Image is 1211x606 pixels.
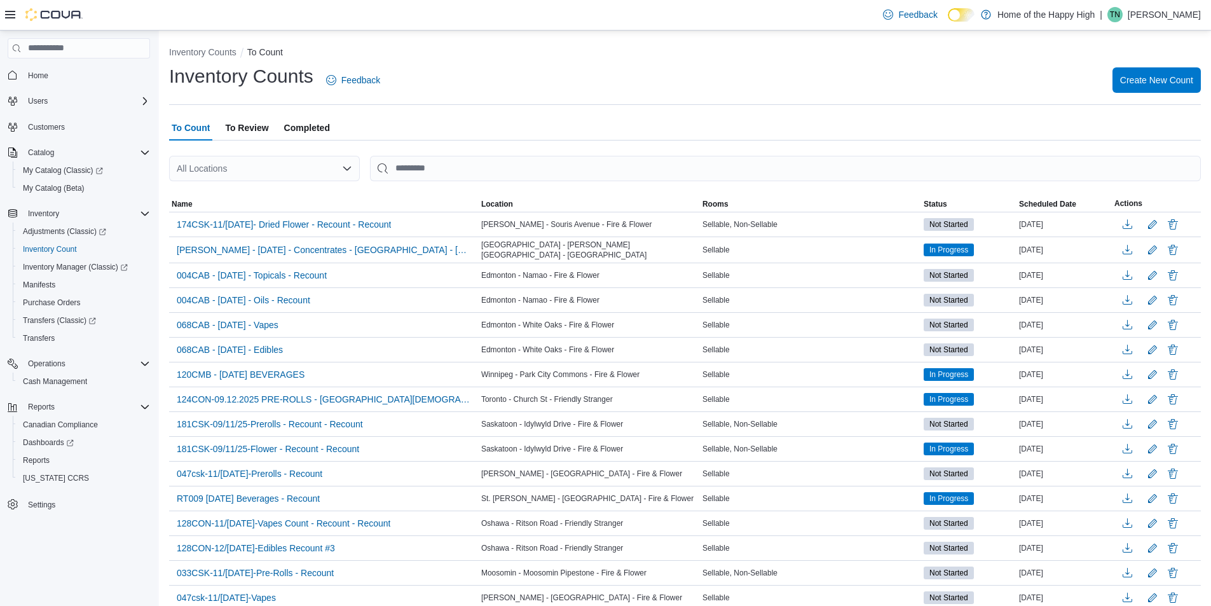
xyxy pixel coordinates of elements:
span: Settings [23,496,150,512]
div: Sellable [700,293,921,308]
span: Settings [28,500,55,510]
p: | [1100,7,1102,22]
button: Delete [1165,590,1180,605]
span: My Catalog (Classic) [18,163,150,178]
img: Cova [25,8,83,21]
button: Edit count details [1145,315,1160,334]
button: Edit count details [1145,215,1160,234]
span: Edmonton - White Oaks - Fire & Flower [481,320,614,330]
span: Adjustments (Classic) [18,224,150,239]
div: Sellable [700,317,921,333]
button: [PERSON_NAME] - [DATE] - Concentrates - [GEOGRAPHIC_DATA] - [PERSON_NAME][GEOGRAPHIC_DATA] - [GEO... [172,240,476,259]
button: 033CSK-11/[DATE]-Pre-Rolls - Recount [172,563,339,582]
span: Winnipeg - Park City Commons - Fire & Flower [481,369,640,380]
span: Inventory Count [18,242,150,257]
button: Edit count details [1145,291,1160,310]
button: My Catalog (Beta) [13,179,155,197]
span: Adjustments (Classic) [23,226,106,237]
span: To Review [225,115,268,141]
span: Not Started [924,418,974,430]
span: Not Started [929,418,968,430]
span: Purchase Orders [23,298,81,308]
span: Manifests [18,277,150,293]
span: 068CAB - [DATE] - Edibles [177,343,283,356]
a: Dashboards [18,435,79,450]
span: Edmonton - Namao - Fire & Flower [481,295,599,305]
span: Reports [23,455,50,465]
button: Users [23,93,53,109]
span: Edmonton - Namao - Fire & Flower [481,270,599,280]
button: Delete [1165,516,1180,531]
button: Delete [1165,466,1180,481]
button: Inventory Counts [169,47,236,57]
div: Tammy Neff [1107,7,1123,22]
button: To Count [247,47,283,57]
div: Sellable [700,242,921,258]
span: 004CAB - [DATE] - Topicals - Recount [177,269,327,282]
input: Dark Mode [948,8,975,22]
button: 181CSK-09/11/25-Prerolls - Recount - Recount [172,415,368,434]
span: [PERSON_NAME] - [GEOGRAPHIC_DATA] - Fire & Flower [481,469,682,479]
span: Location [481,199,513,209]
button: Status [921,196,1016,212]
button: Delete [1165,417,1180,432]
span: My Catalog (Beta) [18,181,150,196]
span: Moosomin - Moosomin Pipestone - Fire & Flower [481,568,647,578]
span: Reports [23,399,150,415]
span: 033CSK-11/[DATE]-Pre-Rolls - Recount [177,567,334,579]
span: Catalog [23,145,150,160]
span: 120CMB - [DATE] BEVERAGES [177,368,304,381]
div: Sellable [700,590,921,605]
button: Delete [1165,565,1180,581]
a: Cash Management [18,374,92,389]
div: [DATE] [1016,565,1112,581]
button: Reports [3,398,155,416]
span: Customers [28,122,65,132]
span: Not Started [929,344,968,355]
span: Reports [28,402,55,412]
button: Edit count details [1145,439,1160,458]
span: [PERSON_NAME] - [DATE] - Concentrates - [GEOGRAPHIC_DATA] - [PERSON_NAME][GEOGRAPHIC_DATA] - [GEO... [177,244,471,256]
button: Customers [3,118,155,136]
span: Home [28,71,48,81]
span: Operations [23,356,150,371]
h1: Inventory Counts [169,64,313,89]
span: 047csk-11/[DATE]-Prerolls - Recount [177,467,322,480]
button: 174CSK-11/[DATE]- Dried Flower - Recount - Recount [172,215,396,234]
a: My Catalog (Classic) [13,162,155,179]
button: Rooms [700,196,921,212]
button: Edit count details [1145,415,1160,434]
button: Catalog [23,145,59,160]
div: [DATE] [1016,293,1112,308]
button: 124CON-09.12.2025 PRE-ROLLS - [GEOGRAPHIC_DATA][DEMOGRAPHIC_DATA] St - Friendly Stranger [172,390,476,409]
div: Sellable [700,491,921,506]
div: [DATE] [1016,541,1112,556]
a: Transfers (Classic) [18,313,101,328]
button: Delete [1165,367,1180,382]
span: Not Started [929,567,968,579]
button: Catalog [3,144,155,162]
button: Edit count details [1145,266,1160,285]
a: Feedback [878,2,942,27]
span: Not Started [924,542,974,554]
a: Manifests [18,277,60,293]
span: In Progress [924,368,974,381]
p: Home of the Happy High [997,7,1095,22]
span: Not Started [929,270,968,281]
span: 068CAB - [DATE] - Vapes [177,319,278,331]
button: Delete [1165,217,1180,232]
button: Operations [23,356,71,371]
nav: Complex example [8,61,150,547]
button: Delete [1165,342,1180,357]
span: In Progress [929,493,968,504]
span: Transfers [18,331,150,346]
span: In Progress [924,393,974,406]
a: [US_STATE] CCRS [18,471,94,486]
button: 004CAB - [DATE] - Topicals - Recount [172,266,332,285]
button: Users [3,92,155,110]
button: Delete [1165,242,1180,258]
span: Canadian Compliance [18,417,150,432]
span: Not Started [924,294,974,306]
a: Purchase Orders [18,295,86,310]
